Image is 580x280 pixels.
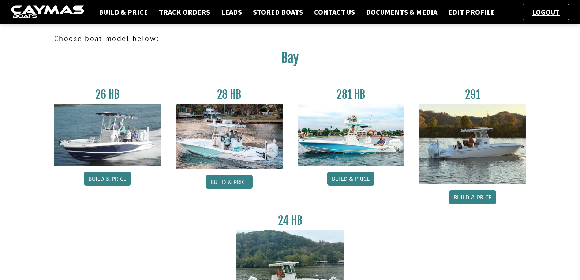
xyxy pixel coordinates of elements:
[236,214,344,227] h3: 24 HB
[445,7,498,17] a: Edit Profile
[217,7,246,17] a: Leads
[298,104,405,166] img: 28-hb-twin.jpg
[54,33,526,44] p: Choose boat model below:
[176,88,283,101] h3: 28 HB
[419,88,526,101] h3: 291
[327,172,374,186] a: Build & Price
[362,7,441,17] a: Documents & Media
[155,7,214,17] a: Track Orders
[206,175,253,189] a: Build & Price
[54,50,526,70] h2: Bay
[310,7,359,17] a: Contact Us
[11,5,84,19] img: caymas-dealer-connect-2ed40d3bc7270c1d8d7ffb4b79bf05adc795679939227970def78ec6f6c03838.gif
[528,7,563,16] a: Logout
[95,7,151,17] a: Build & Price
[419,104,526,184] img: 291_Thumbnail.jpg
[298,88,405,101] h3: 281 HB
[249,7,307,17] a: Stored Boats
[84,172,131,186] a: Build & Price
[449,190,496,204] a: Build & Price
[54,104,161,166] img: 26_new_photo_resized.jpg
[176,104,283,169] img: 28_hb_thumbnail_for_caymas_connect.jpg
[54,88,161,101] h3: 26 HB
